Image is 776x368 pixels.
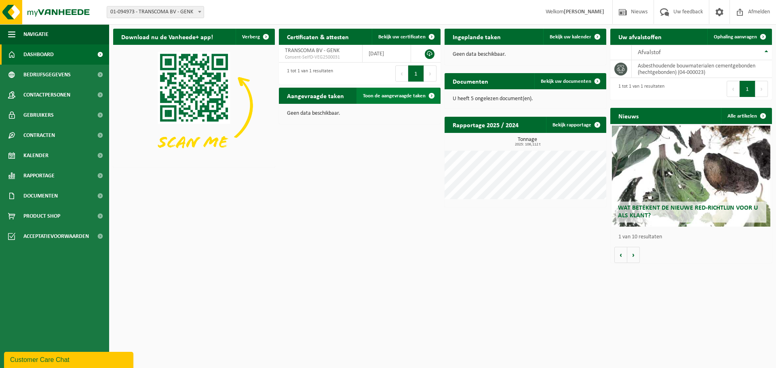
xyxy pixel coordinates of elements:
[610,29,670,44] h2: Uw afvalstoffen
[23,206,60,226] span: Product Shop
[23,44,54,65] span: Dashboard
[534,73,605,89] a: Bekijk uw documenten
[279,29,357,44] h2: Certificaten & attesten
[378,34,426,40] span: Bekijk uw certificaten
[638,49,661,56] span: Afvalstof
[453,96,598,102] p: U heeft 5 ongelezen document(en).
[23,186,58,206] span: Documenten
[23,125,55,145] span: Contracten
[424,65,436,82] button: Next
[610,108,647,124] h2: Nieuws
[23,166,55,186] span: Rapportage
[445,73,496,89] h2: Documenten
[23,105,54,125] span: Gebruikers
[612,126,770,227] a: Wat betekent de nieuwe RED-richtlijn voor u als klant?
[363,93,426,99] span: Toon de aangevraagde taken
[408,65,424,82] button: 1
[546,117,605,133] a: Bekijk rapportage
[707,29,771,45] a: Ophaling aanvragen
[627,247,640,263] button: Volgende
[449,143,606,147] span: 2025: 106,112 t
[4,350,135,368] iframe: chat widget
[740,81,755,97] button: 1
[543,29,605,45] a: Bekijk uw kalender
[445,29,509,44] h2: Ingeplande taken
[363,45,411,63] td: [DATE]
[107,6,204,18] span: 01-094973 - TRANSCOMA BV - GENK
[727,81,740,97] button: Previous
[541,79,591,84] span: Bekijk uw documenten
[287,111,432,116] p: Geen data beschikbaar.
[113,45,275,166] img: Download de VHEPlus App
[23,145,48,166] span: Kalender
[550,34,591,40] span: Bekijk uw kalender
[614,247,627,263] button: Vorige
[618,234,768,240] p: 1 van 10 resultaten
[23,226,89,246] span: Acceptatievoorwaarden
[23,85,70,105] span: Contactpersonen
[279,88,352,103] h2: Aangevraagde taken
[755,81,768,97] button: Next
[23,65,71,85] span: Bedrijfsgegevens
[453,52,598,57] p: Geen data beschikbaar.
[113,29,221,44] h2: Download nu de Vanheede+ app!
[714,34,757,40] span: Ophaling aanvragen
[632,60,772,78] td: asbesthoudende bouwmaterialen cementgebonden (hechtgebonden) (04-000023)
[449,137,606,147] h3: Tonnage
[236,29,274,45] button: Verberg
[395,65,408,82] button: Previous
[614,80,664,98] div: 1 tot 1 van 1 resultaten
[445,117,527,132] h2: Rapportage 2025 / 2024
[721,108,771,124] a: Alle artikelen
[564,9,604,15] strong: [PERSON_NAME]
[356,88,440,104] a: Toon de aangevraagde taken
[618,205,758,219] span: Wat betekent de nieuwe RED-richtlijn voor u als klant?
[283,65,333,82] div: 1 tot 1 van 1 resultaten
[285,54,356,61] span: Consent-SelfD-VEG2500031
[242,34,260,40] span: Verberg
[23,24,48,44] span: Navigatie
[372,29,440,45] a: Bekijk uw certificaten
[285,48,339,54] span: TRANSCOMA BV - GENK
